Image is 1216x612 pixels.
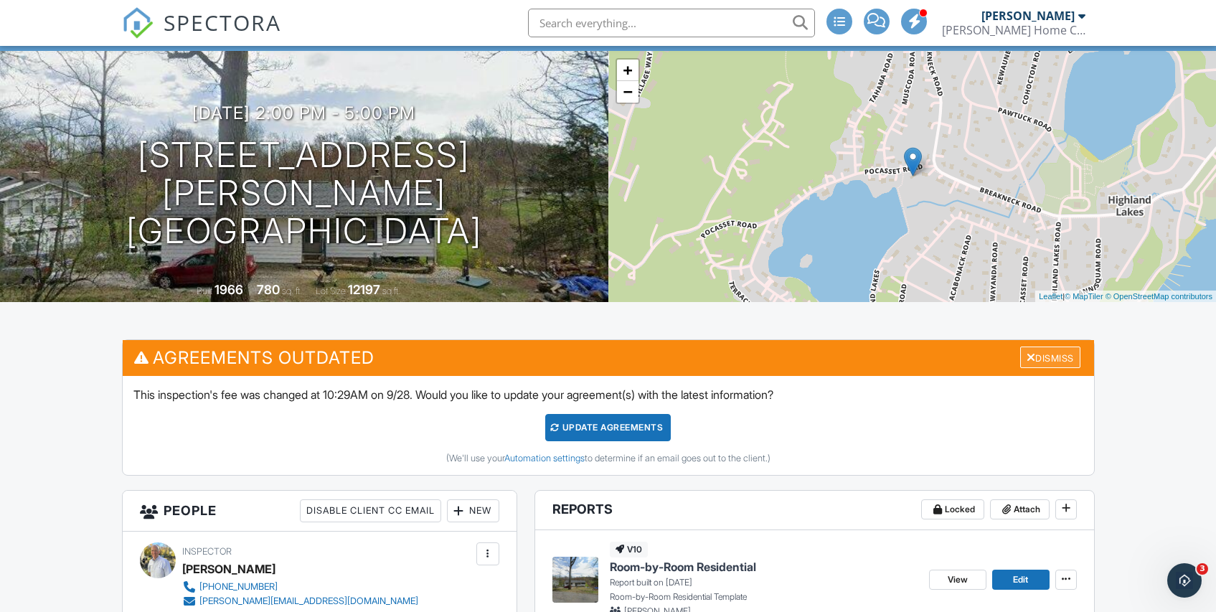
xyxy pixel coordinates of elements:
div: 1966 [215,282,243,297]
div: (We'll use your to determine if an email goes out to the client.) [133,453,1083,464]
div: Disable Client CC Email [300,499,441,522]
a: Zoom out [617,81,638,103]
a: Leaflet [1039,292,1062,301]
a: © OpenStreetMap contributors [1106,292,1212,301]
div: [PERSON_NAME] [182,558,275,580]
span: Built [197,286,212,296]
span: sq.ft. [382,286,400,296]
div: This inspection's fee was changed at 10:29AM on 9/28. Would you like to update your agreement(s) ... [123,376,1094,475]
div: New [447,499,499,522]
div: [PHONE_NUMBER] [199,581,278,593]
h3: Agreements Outdated [123,340,1094,375]
span: Lot Size [316,286,346,296]
span: sq. ft. [282,286,302,296]
h3: [DATE] 2:00 pm - 5:00 pm [192,103,415,123]
span: Inspector [182,546,232,557]
a: [PERSON_NAME][EMAIL_ADDRESS][DOMAIN_NAME] [182,594,418,608]
h1: [STREET_ADDRESS] [PERSON_NAME][GEOGRAPHIC_DATA] [23,136,585,250]
a: [PHONE_NUMBER] [182,580,418,594]
span: 3 [1197,563,1208,575]
div: | [1035,291,1216,303]
div: Update Agreements [545,414,671,441]
div: Merson Home Consulting [942,23,1085,37]
a: SPECTORA [122,19,281,50]
div: 12197 [348,282,380,297]
div: Dismiss [1020,347,1080,369]
div: 780 [257,282,280,297]
span: SPECTORA [164,7,281,37]
iframe: Intercom live chat [1167,563,1202,598]
div: [PERSON_NAME][EMAIL_ADDRESS][DOMAIN_NAME] [199,595,418,607]
h3: People [123,491,517,532]
a: Zoom in [617,60,638,81]
a: © MapTiler [1065,292,1103,301]
a: Automation settings [504,453,585,463]
input: Search everything... [528,9,815,37]
div: [PERSON_NAME] [981,9,1075,23]
img: The Best Home Inspection Software - Spectora [122,7,154,39]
